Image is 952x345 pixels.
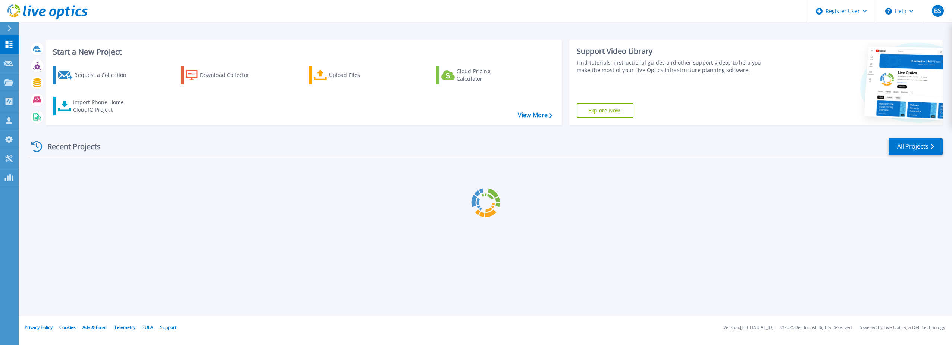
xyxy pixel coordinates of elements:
[780,325,852,330] li: © 2025 Dell Inc. All Rights Reserved
[457,68,516,83] div: Cloud Pricing Calculator
[82,324,107,330] a: Ads & Email
[577,103,633,118] a: Explore Now!
[518,112,552,119] a: View More
[577,46,770,56] div: Support Video Library
[436,66,519,84] a: Cloud Pricing Calculator
[53,48,552,56] h3: Start a New Project
[114,324,135,330] a: Telemetry
[329,68,389,83] div: Upload Files
[53,66,136,84] a: Request a Collection
[200,68,260,83] div: Download Collector
[25,324,53,330] a: Privacy Policy
[577,59,770,74] div: Find tutorials, instructional guides and other support videos to help you make the most of your L...
[74,68,134,83] div: Request a Collection
[181,66,264,84] a: Download Collector
[858,325,945,330] li: Powered by Live Optics, a Dell Technology
[142,324,153,330] a: EULA
[723,325,774,330] li: Version: [TECHNICAL_ID]
[59,324,76,330] a: Cookies
[73,99,131,114] div: Import Phone Home CloudIQ Project
[889,138,943,155] a: All Projects
[934,8,941,14] span: BS
[29,137,111,156] div: Recent Projects
[160,324,176,330] a: Support
[309,66,392,84] a: Upload Files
